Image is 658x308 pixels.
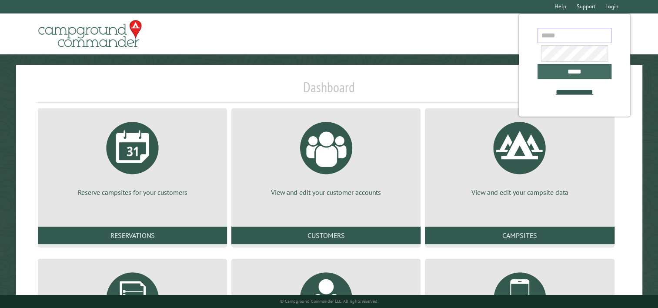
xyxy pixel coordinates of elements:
[36,79,622,103] h1: Dashboard
[36,17,144,51] img: Campground Commander
[280,298,378,304] small: © Campground Commander LLC. All rights reserved.
[242,115,410,197] a: View and edit your customer accounts
[231,227,421,244] a: Customers
[242,187,410,197] p: View and edit your customer accounts
[425,227,614,244] a: Campsites
[435,115,604,197] a: View and edit your campsite data
[48,115,217,197] a: Reserve campsites for your customers
[38,227,227,244] a: Reservations
[435,187,604,197] p: View and edit your campsite data
[48,187,217,197] p: Reserve campsites for your customers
